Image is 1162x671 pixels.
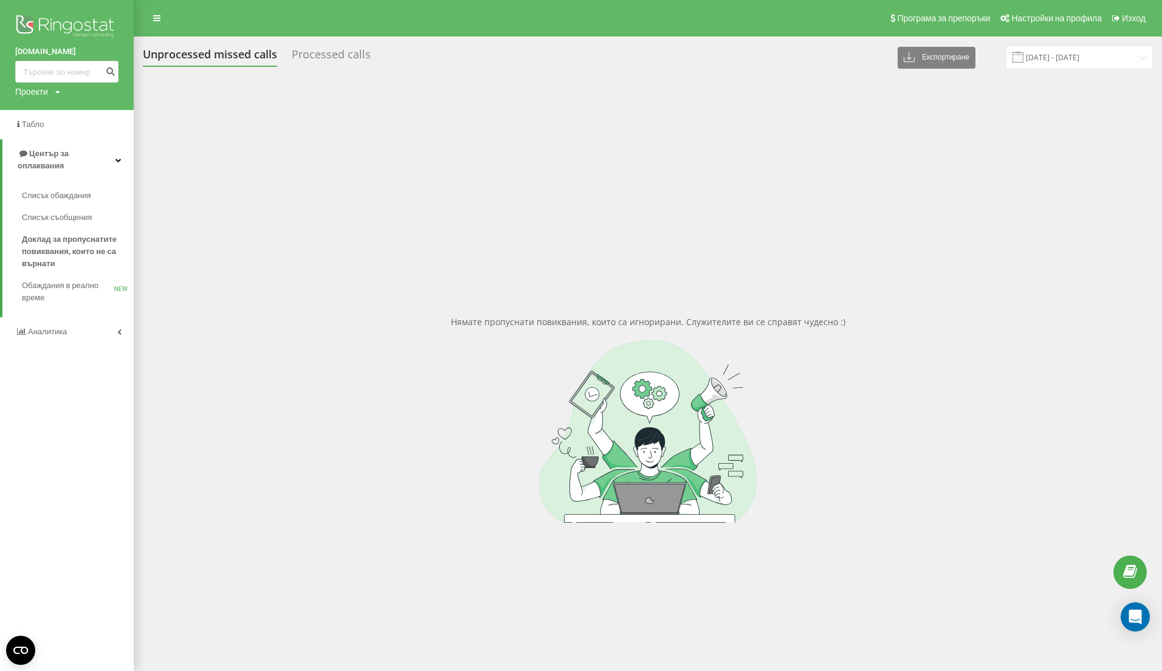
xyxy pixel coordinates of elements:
[15,46,119,58] a: [DOMAIN_NAME]
[22,275,134,309] a: Обаждания в реално времеNEW
[2,139,134,181] a: Център за оплаквания
[898,47,975,69] button: Експортиране
[22,280,114,304] span: Обаждания в реално време
[18,149,69,170] span: Център за оплаквания
[22,233,128,270] span: Доклад за пропуснатите повиквания, които не са върнати
[22,185,134,207] a: Списък обаждания
[22,207,134,229] a: Списък съобщения
[22,190,91,202] span: Списък обаждания
[897,13,990,23] span: Програма за препоръки
[6,636,35,665] button: Open CMP widget
[22,120,44,129] span: Табло
[22,212,92,224] span: Списък съобщения
[22,229,134,275] a: Доклад за пропуснатите повиквания, които не са върнати
[15,12,119,43] img: Ringostat logo
[1011,13,1102,23] span: Настройки на профила
[28,327,67,336] span: Аналитика
[292,48,371,67] div: Processed calls
[1121,602,1150,631] div: Open Intercom Messenger
[1122,13,1146,23] span: Изход
[15,86,48,98] div: Проекти
[143,48,277,67] div: Unprocessed missed calls
[15,61,119,83] input: Търсене по номер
